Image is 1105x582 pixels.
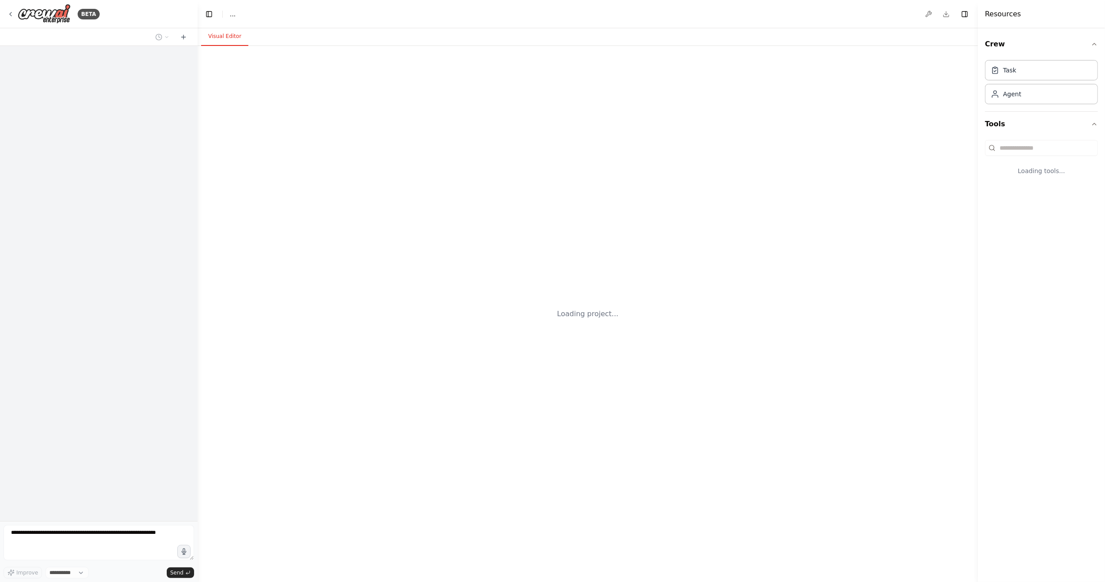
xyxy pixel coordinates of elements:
[985,112,1098,136] button: Tools
[959,8,971,20] button: Hide right sidebar
[230,10,236,19] nav: breadcrumb
[78,9,100,19] div: BETA
[1003,90,1021,98] div: Agent
[203,8,215,20] button: Hide left sidebar
[152,32,173,42] button: Switch to previous chat
[18,4,71,24] img: Logo
[1003,66,1016,75] div: Task
[985,57,1098,111] div: Crew
[176,32,191,42] button: Start a new chat
[985,9,1021,19] h4: Resources
[167,567,194,578] button: Send
[170,569,184,576] span: Send
[985,159,1098,182] div: Loading tools...
[985,136,1098,189] div: Tools
[557,309,618,319] div: Loading project...
[16,569,38,576] span: Improve
[985,32,1098,57] button: Crew
[201,27,248,46] button: Visual Editor
[230,10,236,19] span: ...
[177,545,191,558] button: Click to speak your automation idea
[4,567,42,578] button: Improve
